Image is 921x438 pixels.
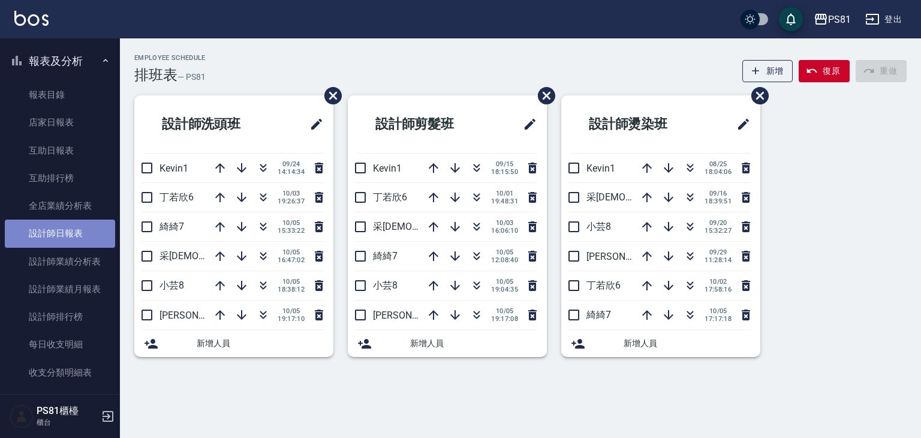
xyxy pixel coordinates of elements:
a: 每日收支明細 [5,331,115,358]
span: 17:58:16 [705,286,732,293]
span: 16:47:02 [278,256,305,264]
span: 10/05 [278,307,305,315]
a: 互助排行榜 [5,164,115,192]
span: 16:06:10 [491,227,518,235]
span: 19:17:08 [491,315,518,323]
span: 15:33:22 [278,227,305,235]
h5: PS81櫃檯 [37,405,98,417]
span: 10/01 [491,190,518,197]
span: 10/05 [491,278,518,286]
span: 09/24 [278,160,305,168]
img: Logo [14,11,49,26]
button: 復原 [799,60,850,82]
div: 新增人員 [134,330,333,357]
a: 全店業績分析表 [5,192,115,220]
div: PS81 [828,12,851,27]
span: [PERSON_NAME]3 [373,310,450,321]
span: 丁若欣6 [586,280,621,291]
span: 15:32:27 [705,227,732,235]
button: 客戶管理 [5,391,115,422]
span: 19:04:35 [491,286,518,293]
span: 14:14:34 [278,168,305,176]
span: 18:15:50 [491,168,518,176]
button: 登出 [860,8,907,31]
span: 11:28:14 [705,256,732,264]
span: 10/05 [705,307,732,315]
span: 18:04:06 [705,168,732,176]
span: 08/25 [705,160,732,168]
span: 綺綺7 [373,250,398,262]
div: 新增人員 [348,330,547,357]
span: 小芸8 [586,221,611,232]
span: Kevin1 [586,163,615,174]
span: 刪除班表 [529,78,557,113]
span: 10/03 [491,219,518,227]
span: 丁若欣6 [159,191,194,203]
button: save [779,7,803,31]
span: 17:17:18 [705,315,732,323]
span: 18:38:12 [278,286,305,293]
button: 報表及分析 [5,46,115,77]
span: [PERSON_NAME]3 [159,310,237,321]
span: 修改班表的標題 [302,110,324,139]
h2: 設計師燙染班 [571,103,707,146]
span: 10/02 [705,278,732,286]
span: 采[DEMOGRAPHIC_DATA]2 [586,191,700,203]
span: [PERSON_NAME]3 [586,251,664,262]
span: 10/05 [278,278,305,286]
span: 10/05 [491,307,518,315]
span: 采[DEMOGRAPHIC_DATA]2 [159,250,273,262]
span: 小芸8 [373,280,398,291]
h6: — PS81 [177,71,206,83]
span: 新增人員 [410,337,537,350]
span: 19:17:10 [278,315,305,323]
span: 10/03 [278,190,305,197]
a: 店家日報表 [5,109,115,136]
a: 報表目錄 [5,81,115,109]
img: Person [10,404,34,428]
h3: 排班表 [134,67,177,83]
span: 18:39:51 [705,197,732,205]
span: 刪除班表 [315,78,344,113]
a: 設計師排行榜 [5,303,115,331]
span: 新增人員 [624,337,751,350]
span: 19:48:31 [491,197,518,205]
span: 采[DEMOGRAPHIC_DATA]2 [373,221,487,232]
span: 09/16 [705,190,732,197]
a: 互助日報表 [5,137,115,164]
span: 刪除班表 [742,78,770,113]
button: PS81 [809,7,856,32]
h2: Employee Schedule [134,54,206,62]
span: 09/15 [491,160,518,168]
span: 19:26:37 [278,197,305,205]
p: 櫃台 [37,417,98,428]
span: 修改班表的標題 [729,110,751,139]
a: 收支分類明細表 [5,359,115,386]
span: 修改班表的標題 [516,110,537,139]
button: 新增 [742,60,793,82]
span: 丁若欣6 [373,191,407,203]
a: 設計師日報表 [5,220,115,247]
a: 設計師業績月報表 [5,275,115,303]
span: 09/29 [705,248,732,256]
div: 新增人員 [561,330,760,357]
span: 10/05 [278,219,305,227]
h2: 設計師剪髮班 [357,103,493,146]
span: 綺綺7 [159,221,184,232]
span: 新增人員 [197,337,324,350]
span: Kevin1 [159,163,188,174]
span: Kevin1 [373,163,402,174]
span: 綺綺7 [586,309,611,320]
a: 設計師業績分析表 [5,248,115,275]
h2: 設計師洗頭班 [144,103,280,146]
span: 小芸8 [159,280,184,291]
span: 10/05 [491,248,518,256]
span: 10/05 [278,248,305,256]
span: 09/20 [705,219,732,227]
span: 12:08:40 [491,256,518,264]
